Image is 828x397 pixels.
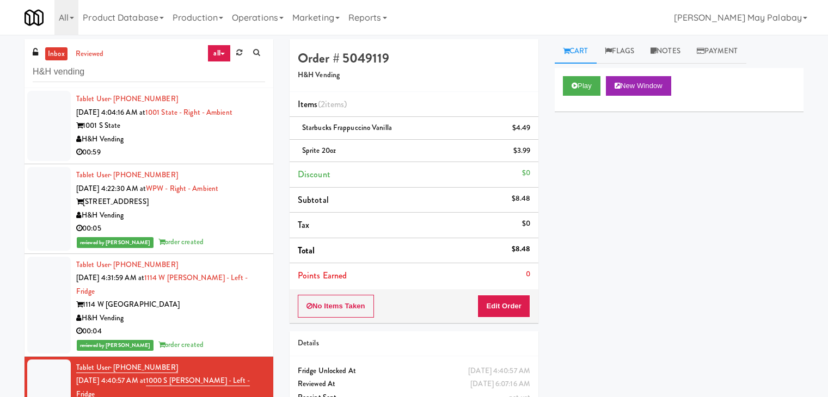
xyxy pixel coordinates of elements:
a: WPW - Right - Ambient [146,183,218,194]
a: all [207,45,230,62]
span: [DATE] 4:31:59 AM at [76,272,144,283]
div: H&H Vending [76,312,265,325]
div: 1114 W [GEOGRAPHIC_DATA] [76,298,265,312]
a: Cart [555,39,597,64]
input: Search vision orders [33,62,265,82]
div: [DATE] 4:40:57 AM [468,364,530,378]
button: Play [563,76,600,96]
div: 0 [526,268,530,281]
a: Tablet User· [PHONE_NUMBER] [76,362,178,373]
div: [STREET_ADDRESS] [76,195,265,209]
span: Points Earned [298,269,347,282]
div: $4.49 [512,121,531,135]
li: Tablet User· [PHONE_NUMBER][DATE] 4:22:30 AM atWPW - Right - Ambient[STREET_ADDRESS]H&H Vending00... [24,164,273,254]
div: 00:04 [76,325,265,338]
span: [DATE] 4:22:30 AM at [76,183,146,194]
span: [DATE] 4:40:57 AM at [76,375,146,386]
div: H&H Vending [76,209,265,222]
span: (2 ) [318,98,347,110]
span: Subtotal [298,194,329,206]
button: Edit Order [477,295,530,318]
span: Tax [298,219,309,231]
a: inbox [45,47,68,61]
div: Fridge Unlocked At [298,364,530,378]
a: Flags [597,39,643,64]
a: reviewed [73,47,107,61]
div: 1001 S State [76,119,265,133]
div: Details [298,337,530,350]
div: $0 [522,166,530,180]
span: Discount [298,168,330,181]
h4: Order # 5049119 [298,51,530,65]
span: · [PHONE_NUMBER] [110,259,178,270]
div: $0 [522,217,530,231]
span: Items [298,98,347,110]
span: [DATE] 4:04:16 AM at [76,107,145,117]
a: 1114 W [PERSON_NAME] - Left - Fridge [76,272,248,296]
span: order created [158,339,204,350]
a: Notes [642,39,689,64]
span: order created [158,237,204,247]
a: Payment [689,39,746,64]
span: reviewed by [PERSON_NAME] [77,237,154,248]
a: Tablet User· [PHONE_NUMBER] [76,259,178,270]
img: Micromart [24,8,44,27]
div: [DATE] 6:07:16 AM [470,377,530,391]
li: Tablet User· [PHONE_NUMBER][DATE] 4:31:59 AM at1114 W [PERSON_NAME] - Left - Fridge1114 W [GEOGRA... [24,254,273,357]
div: $8.48 [512,243,531,256]
div: 00:05 [76,222,265,235]
span: · [PHONE_NUMBER] [110,170,178,180]
span: · [PHONE_NUMBER] [110,94,178,104]
div: H&H Vending [76,133,265,146]
a: 1001 State - Right - Ambient [145,107,232,117]
div: 00:59 [76,146,265,159]
span: Starbucks Frappuccino Vanilla [302,122,392,133]
span: reviewed by [PERSON_NAME] [77,340,154,351]
div: $8.48 [512,192,531,206]
button: No Items Taken [298,295,374,318]
h5: H&H Vending [298,71,530,79]
button: New Window [606,76,671,96]
div: Reviewed At [298,377,530,391]
li: Tablet User· [PHONE_NUMBER][DATE] 4:04:16 AM at1001 State - Right - Ambient1001 S StateH&H Vendin... [24,88,273,164]
a: Tablet User· [PHONE_NUMBER] [76,94,178,104]
a: Tablet User· [PHONE_NUMBER] [76,170,178,180]
span: Sprite 20oz [302,145,336,156]
div: $3.99 [513,144,531,158]
span: Total [298,244,315,257]
span: · [PHONE_NUMBER] [110,362,178,373]
ng-pluralize: items [325,98,345,110]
